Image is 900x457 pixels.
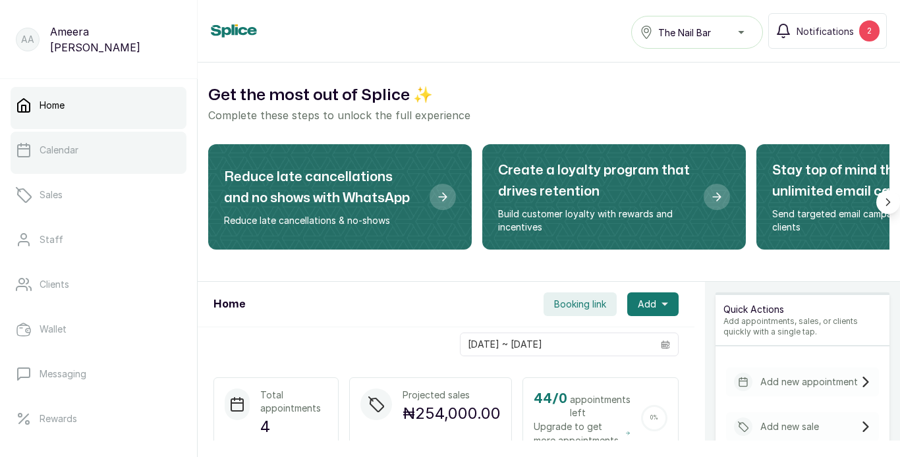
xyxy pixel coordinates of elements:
div: Reduce late cancellations and no shows with WhatsApp [208,144,472,250]
h2: Create a loyalty program that drives retention [498,160,693,202]
div: 2 [859,20,880,41]
p: Total appointments [260,389,327,415]
a: Rewards [11,400,186,437]
p: Calendar [40,144,78,157]
span: Notifications [797,24,854,38]
h2: Get the most out of Splice ✨ [208,84,889,107]
a: Calendar [11,132,186,169]
p: Build customer loyalty with rewards and incentives [498,207,693,234]
p: Quick Actions [723,303,882,316]
p: Sales [40,188,63,202]
span: The Nail Bar [658,26,711,40]
p: Home [40,99,65,112]
button: Booking link [544,292,617,316]
input: Select date [461,333,653,356]
span: Add [638,298,656,311]
h2: 44 / 0 [534,389,567,410]
p: Add appointments, sales, or clients quickly with a single tap. [723,316,882,337]
p: Rewards [40,412,77,425]
h1: Home [213,296,245,312]
button: Add [627,292,679,316]
p: Complete these steps to unlock the full experience [208,107,889,123]
p: Reduce late cancellations & no-shows [224,214,419,227]
p: Ameera [PERSON_NAME] [50,24,181,55]
button: Notifications2 [768,13,887,49]
h2: Reduce late cancellations and no shows with WhatsApp [224,167,419,209]
p: Add new appointment [760,375,858,389]
p: Staff [40,233,63,246]
a: Home [11,87,186,124]
p: ₦254,000.00 [403,402,501,425]
a: Wallet [11,311,186,348]
span: Upgrade to get more appointments [534,419,631,447]
p: Projected sales [403,389,501,402]
a: Clients [11,266,186,303]
p: Wallet [40,323,67,336]
button: The Nail Bar [631,16,763,49]
span: 0 % [650,415,658,421]
div: Create a loyalty program that drives retention [482,144,746,250]
p: Clients [40,278,69,291]
span: Booking link [554,298,606,311]
svg: calendar [661,340,670,349]
a: Staff [11,221,186,258]
p: 4 [260,415,327,439]
p: AA [21,33,34,46]
span: appointments left [570,393,631,419]
p: Messaging [40,367,86,381]
a: Messaging [11,356,186,392]
a: Sales [11,176,186,213]
p: Add new sale [760,420,819,433]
